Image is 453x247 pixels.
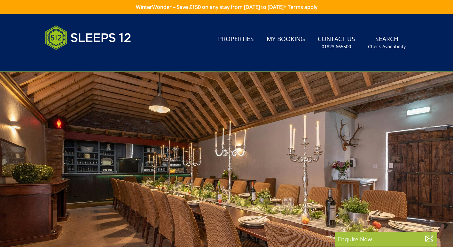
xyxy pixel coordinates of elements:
a: SearchCheck Availability [365,32,408,53]
small: Check Availability [368,43,406,50]
a: My Booking [264,32,308,47]
p: Enquire Now [338,235,434,243]
a: Properties [215,32,256,47]
a: Contact Us01823 665500 [315,32,358,53]
iframe: Customer reviews powered by Trustpilot [42,57,109,63]
img: Sleeps 12 [45,22,131,54]
small: 01823 665500 [322,43,351,50]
